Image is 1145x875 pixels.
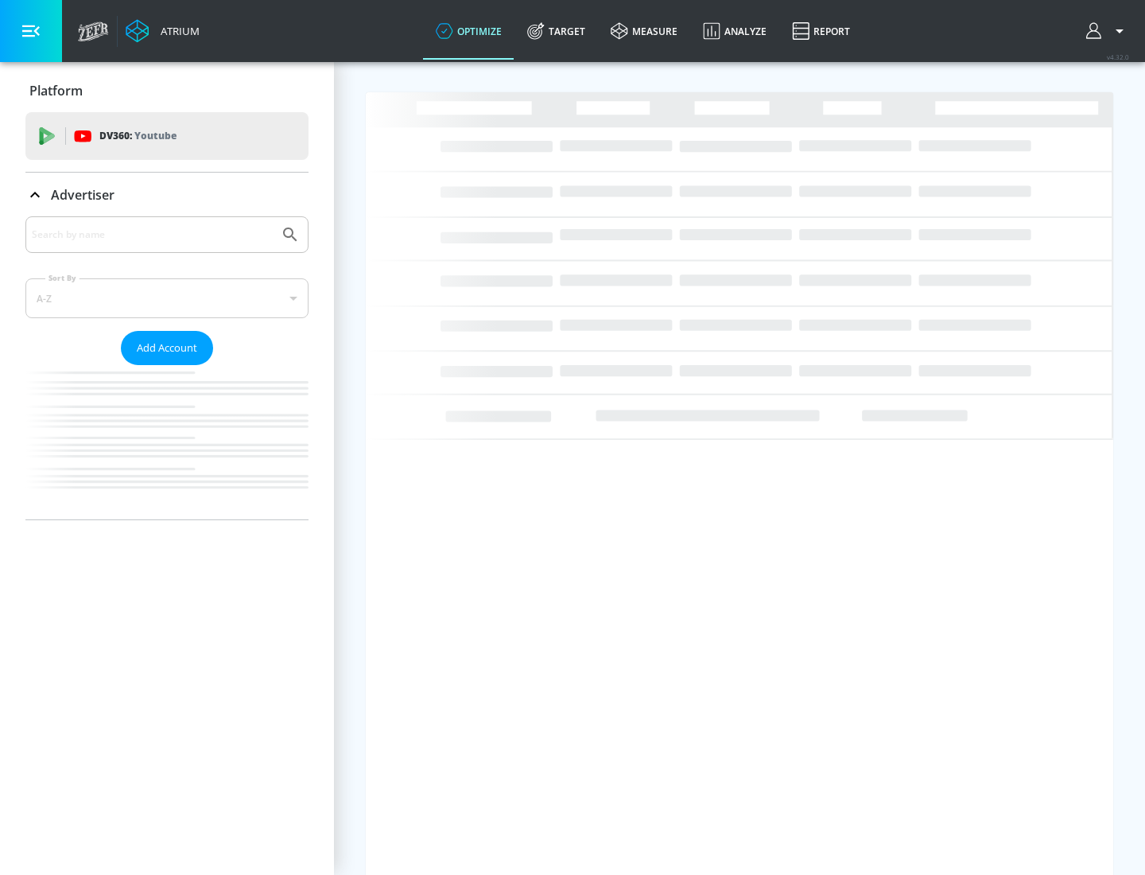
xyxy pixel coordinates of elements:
div: A-Z [25,278,309,318]
p: Youtube [134,127,177,144]
label: Sort By [45,273,80,283]
div: DV360: Youtube [25,112,309,160]
nav: list of Advertiser [25,365,309,519]
a: Analyze [690,2,779,60]
div: Advertiser [25,173,309,217]
span: Add Account [137,339,197,357]
div: Platform [25,68,309,113]
a: optimize [423,2,514,60]
p: Platform [29,82,83,99]
button: Add Account [121,331,213,365]
a: Report [779,2,863,60]
a: measure [598,2,690,60]
span: v 4.32.0 [1107,52,1129,61]
a: Atrium [126,19,200,43]
p: Advertiser [51,186,114,204]
div: Advertiser [25,216,309,519]
div: Atrium [154,24,200,38]
a: Target [514,2,598,60]
input: Search by name [32,224,273,245]
p: DV360: [99,127,177,145]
